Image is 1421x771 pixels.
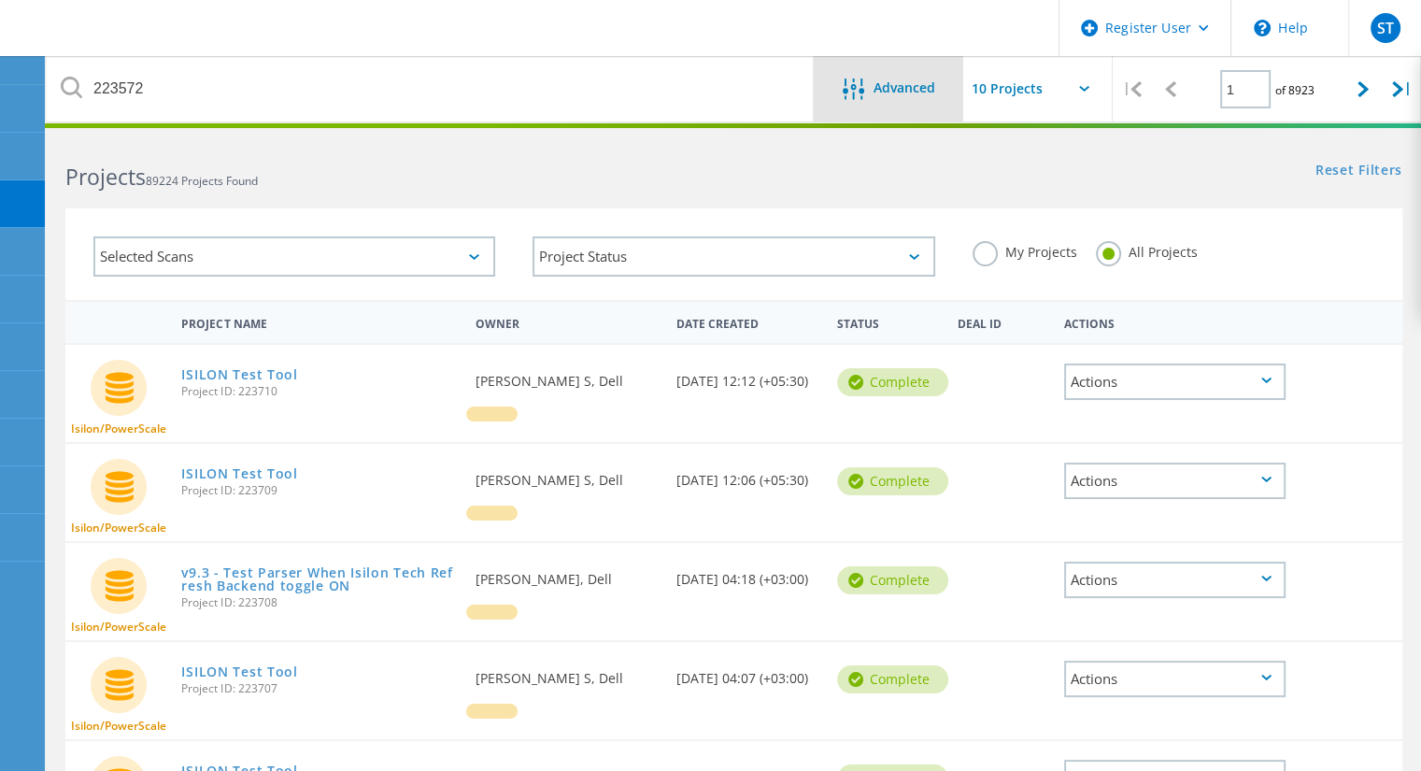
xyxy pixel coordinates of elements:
div: [PERSON_NAME] S, Dell [466,642,667,704]
label: My Projects [973,241,1077,259]
a: Live Optics Dashboard [19,39,220,52]
b: Projects [65,162,146,192]
span: Isilon/PowerScale [71,522,166,534]
div: Owner [466,305,667,339]
div: | [1383,56,1421,122]
span: 89224 Projects Found [146,173,258,189]
div: Actions [1064,463,1286,499]
span: of 8923 [1275,82,1314,98]
div: Date Created [667,305,828,340]
div: Project Name [172,305,466,339]
div: [DATE] 04:07 (+03:00) [667,642,828,704]
div: [PERSON_NAME] S, Dell [466,444,667,506]
label: All Projects [1096,241,1198,259]
div: Selected Scans [93,236,495,277]
span: Advanced [874,81,935,94]
span: Project ID: 223709 [181,485,457,496]
div: Complete [837,566,948,594]
div: Complete [837,665,948,693]
div: Deal Id [947,305,1054,339]
div: Actions [1064,364,1286,400]
div: Status [828,305,948,339]
span: Project ID: 223707 [181,683,457,694]
div: Actions [1064,562,1286,598]
span: Project ID: 223710 [181,386,457,397]
a: ISILON Test Tool [181,467,297,480]
div: [PERSON_NAME] S, Dell [466,345,667,407]
span: ST [1376,21,1393,36]
span: Project ID: 223708 [181,597,457,608]
div: Actions [1064,661,1286,697]
div: [DATE] 12:06 (+05:30) [667,444,828,506]
div: [PERSON_NAME], Dell [466,543,667,605]
div: | [1113,56,1151,122]
div: Complete [837,467,948,495]
a: Reset Filters [1315,164,1402,179]
span: Isilon/PowerScale [71,621,166,633]
div: [DATE] 12:12 (+05:30) [667,345,828,407]
div: [DATE] 04:18 (+03:00) [667,543,828,605]
div: Project Status [533,236,934,277]
input: Search projects by name, owner, ID, company, etc [47,56,815,121]
div: Actions [1055,305,1296,339]
a: ISILON Test Tool [181,665,297,678]
a: v9.3 - Test Parser When Isilon Tech Refresh Backend toggle ON [181,566,457,593]
a: ISILON Test Tool [181,368,297,381]
span: Isilon/PowerScale [71,721,166,732]
svg: \n [1254,20,1271,36]
span: Isilon/PowerScale [71,423,166,435]
div: Complete [837,368,948,396]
